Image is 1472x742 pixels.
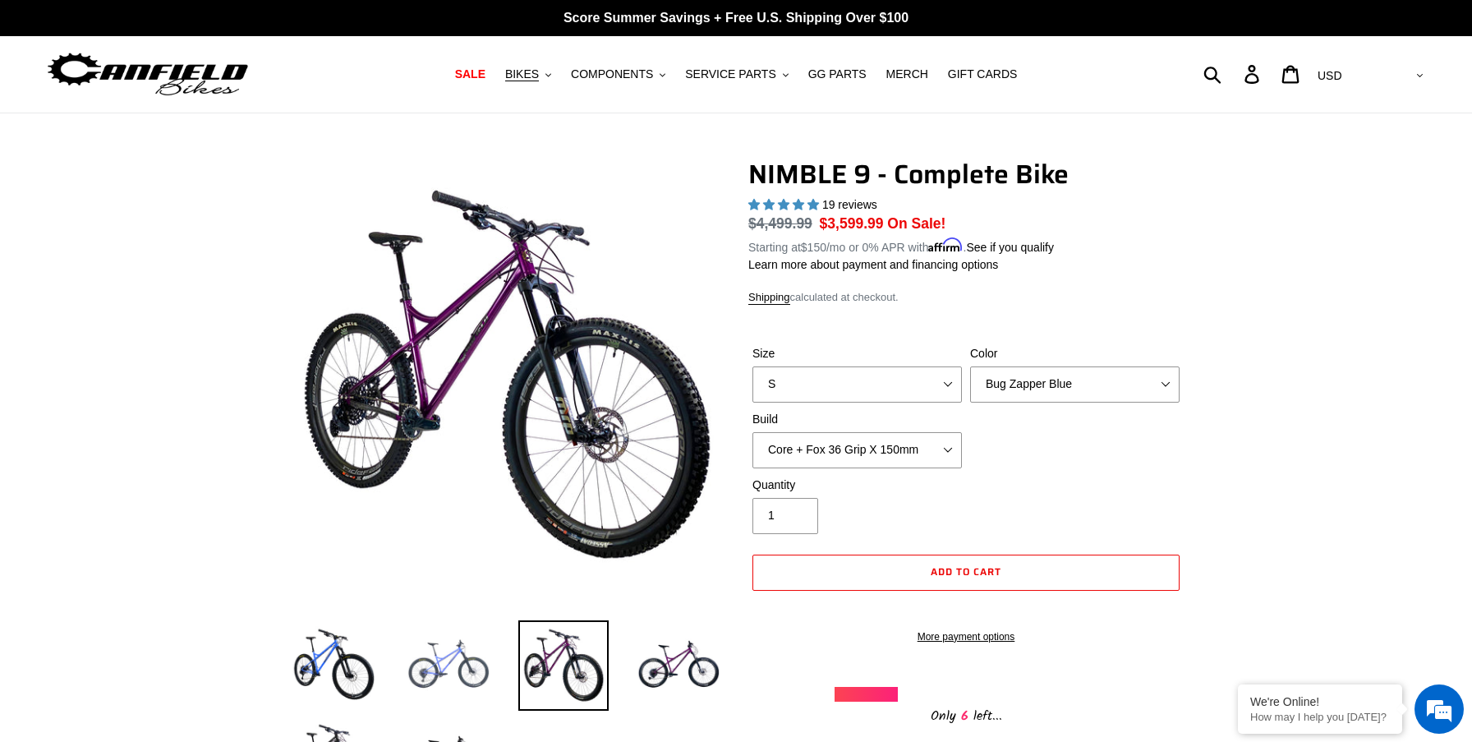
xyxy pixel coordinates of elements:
div: calculated at checkout. [748,289,1184,306]
a: See if you qualify - Learn more about Affirm Financing (opens in modal) [966,241,1054,254]
span: SALE [455,67,485,81]
button: COMPONENTS [563,63,674,85]
span: Add to cart [931,564,1001,579]
a: MERCH [878,63,936,85]
input: Search [1212,56,1254,92]
label: Build [752,411,962,428]
img: Load image into Gallery viewer, NIMBLE 9 - Complete Bike [288,620,379,711]
span: 4.89 stars [748,198,822,211]
a: SALE [447,63,494,85]
h1: NIMBLE 9 - Complete Bike [748,159,1184,190]
span: GG PARTS [808,67,867,81]
span: BIKES [505,67,539,81]
a: Shipping [748,291,790,305]
img: Load image into Gallery viewer, NIMBLE 9 - Complete Bike [403,620,494,711]
span: SERVICE PARTS [685,67,775,81]
a: GIFT CARDS [940,63,1026,85]
label: Quantity [752,477,962,494]
label: Size [752,345,962,362]
img: Load image into Gallery viewer, NIMBLE 9 - Complete Bike [633,620,724,711]
a: Learn more about payment and financing options [748,258,998,271]
div: Only left... [835,702,1097,727]
img: Load image into Gallery viewer, NIMBLE 9 - Complete Bike [518,620,609,711]
span: 6 [956,706,973,726]
div: We're Online! [1250,695,1390,708]
label: Color [970,345,1180,362]
span: Affirm [928,238,963,252]
a: GG PARTS [800,63,875,85]
span: GIFT CARDS [948,67,1018,81]
p: How may I help you today? [1250,711,1390,723]
button: SERVICE PARTS [677,63,796,85]
s: $4,499.99 [748,215,812,232]
img: Canfield Bikes [45,48,251,100]
span: COMPONENTS [571,67,653,81]
span: $150 [801,241,826,254]
p: Starting at /mo or 0% APR with . [748,235,1054,256]
a: More payment options [752,629,1180,644]
span: MERCH [886,67,928,81]
span: On Sale! [887,213,945,234]
span: $3,599.99 [820,215,884,232]
span: 19 reviews [822,198,877,211]
button: BIKES [497,63,559,85]
button: Add to cart [752,555,1180,591]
